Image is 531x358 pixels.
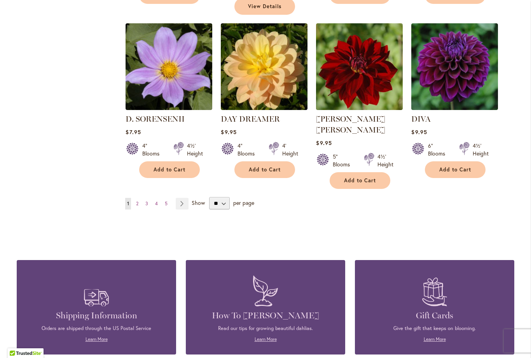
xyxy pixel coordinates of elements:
img: DAY DREAMER [221,23,307,110]
h4: Gift Cards [367,310,503,321]
a: DAY DREAMER [221,114,280,124]
a: DEBORA RENAE [316,104,403,112]
button: Add to Cart [425,161,486,178]
a: D. SORENSENII [126,104,212,112]
a: 4 [153,198,160,210]
div: 4½' Height [187,142,203,157]
div: 4½' Height [377,153,393,168]
div: 4' Height [282,142,298,157]
img: Diva [411,23,498,110]
button: Add to Cart [330,172,390,189]
a: D. SORENSENII [126,114,185,124]
span: View Details [248,3,281,10]
span: $9.95 [316,139,332,147]
span: 4 [155,201,158,206]
span: Add to Cart [439,166,471,173]
span: Add to Cart [154,166,185,173]
p: Read our tips for growing beautiful dahlias. [197,325,334,332]
span: Show [192,199,205,206]
span: 3 [145,201,148,206]
h4: Shipping Information [28,310,164,321]
span: Add to Cart [249,166,281,173]
span: $7.95 [126,128,141,136]
span: 2 [136,201,138,206]
span: $9.95 [411,128,427,136]
span: Add to Cart [344,177,376,184]
img: D. SORENSENII [126,23,212,110]
span: per page [233,199,254,206]
div: 4" Blooms [238,142,259,157]
div: 6" Blooms [428,142,450,157]
img: DEBORA RENAE [316,23,403,110]
a: Learn More [424,336,446,342]
button: Add to Cart [139,161,200,178]
div: 4" Blooms [142,142,164,157]
a: Learn More [86,336,108,342]
p: Orders are shipped through the US Postal Service [28,325,164,332]
div: 5" Blooms [333,153,355,168]
a: Learn More [255,336,277,342]
div: 4½' Height [473,142,489,157]
a: Diva [411,104,498,112]
iframe: Launch Accessibility Center [6,330,28,352]
a: DAY DREAMER [221,104,307,112]
span: $9.95 [221,128,236,136]
a: 2 [134,198,140,210]
p: Give the gift that keeps on blooming. [367,325,503,332]
span: 1 [127,201,129,206]
a: 5 [163,198,169,210]
h4: How To [PERSON_NAME] [197,310,334,321]
a: DIVA [411,114,431,124]
span: 5 [165,201,168,206]
button: Add to Cart [234,161,295,178]
a: [PERSON_NAME] [PERSON_NAME] [316,114,385,134]
a: 3 [143,198,150,210]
